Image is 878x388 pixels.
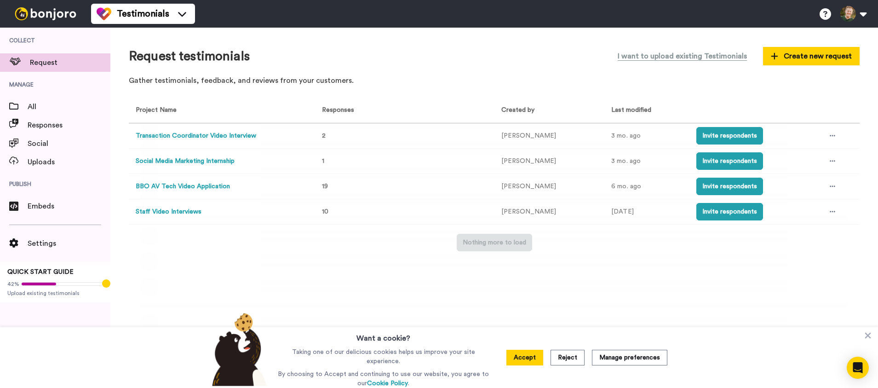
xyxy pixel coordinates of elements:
td: [PERSON_NAME] [494,174,605,199]
span: 10 [322,208,328,215]
td: [PERSON_NAME] [494,199,605,225]
span: Settings [28,238,110,249]
span: Create new request [771,51,852,62]
button: Social Media Marketing Internship [136,156,235,166]
th: Created by [494,98,605,123]
td: [DATE] [604,199,689,225]
button: Invite respondents [696,152,763,170]
button: Nothing more to load [457,234,532,251]
th: Last modified [604,98,689,123]
span: 1 [322,158,324,164]
p: By choosing to Accept and continuing to use our website, you agree to our . [275,370,491,388]
span: Request [30,57,110,68]
p: Gather testimonials, feedback, and reviews from your customers. [129,75,860,86]
span: Social [28,138,110,149]
img: bj-logo-header-white.svg [11,7,80,20]
span: All [28,101,110,112]
span: Upload existing testimonials [7,290,103,297]
th: Project Name [129,98,311,123]
span: 42% [7,280,19,288]
button: Create new request [763,47,860,65]
h3: Want a cookie? [356,327,410,344]
div: Tooltip anchor [102,279,110,288]
span: Uploads [28,156,110,168]
p: Taking one of our delicious cookies helps us improve your site experience. [275,347,491,366]
button: BBO AV Tech Video Application [136,182,230,191]
span: QUICK START GUIDE [7,269,74,275]
span: 19 [322,183,328,190]
button: Invite respondents [696,203,763,220]
button: Manage preferences [592,350,667,365]
td: 6 mo. ago [604,174,689,199]
td: [PERSON_NAME] [494,149,605,174]
button: I want to upload existing Testimonials [611,46,754,66]
span: Embeds [28,201,110,212]
span: Responses [28,120,110,131]
div: Open Intercom Messenger [847,357,869,379]
button: Invite respondents [696,178,763,195]
span: 2 [322,133,326,139]
button: Invite respondents [696,127,763,145]
h1: Request testimonials [129,49,250,64]
button: Staff Video Interviews [136,207,201,217]
td: 3 mo. ago [604,149,689,174]
span: Responses [318,107,354,113]
td: 3 mo. ago [604,123,689,149]
img: tm-color.svg [97,6,111,21]
button: Accept [506,350,543,365]
td: [PERSON_NAME] [494,123,605,149]
span: I want to upload existing Testimonials [618,51,747,62]
img: bear-with-cookie.png [204,313,272,386]
span: Testimonials [117,7,169,20]
button: Reject [551,350,585,365]
a: Cookie Policy [367,380,408,387]
button: Transaction Coordinator Video Interview [136,131,256,141]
